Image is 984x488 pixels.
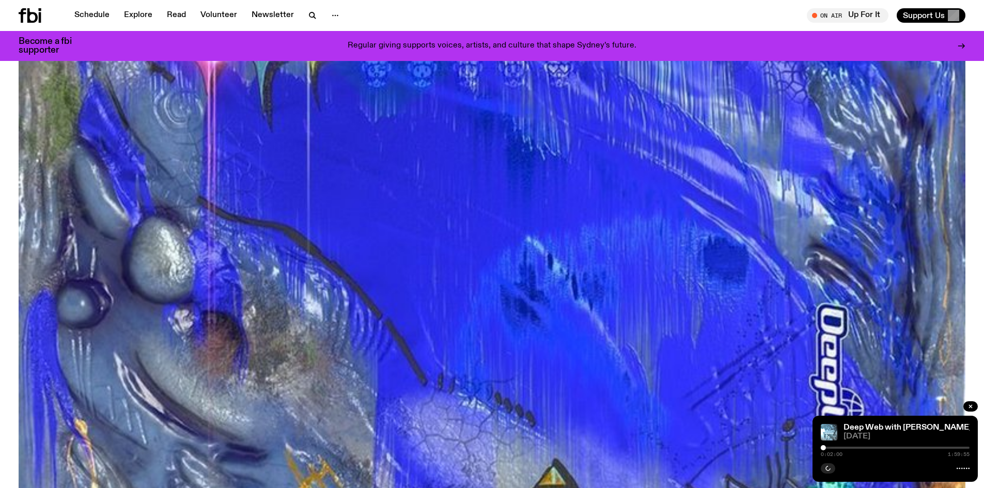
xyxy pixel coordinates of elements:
a: Newsletter [245,8,300,23]
span: 0:02:00 [821,452,842,457]
a: Deep Web with [PERSON_NAME] [844,423,972,432]
h3: Become a fbi supporter [19,37,85,55]
a: Read [161,8,192,23]
span: Support Us [903,11,945,20]
button: Support Us [897,8,965,23]
a: Explore [118,8,159,23]
a: Schedule [68,8,116,23]
a: Volunteer [194,8,243,23]
span: 1:59:55 [948,452,970,457]
button: On AirUp For It [807,8,888,23]
p: Regular giving supports voices, artists, and culture that shape Sydney’s future. [348,41,636,51]
span: [DATE] [844,433,970,440]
